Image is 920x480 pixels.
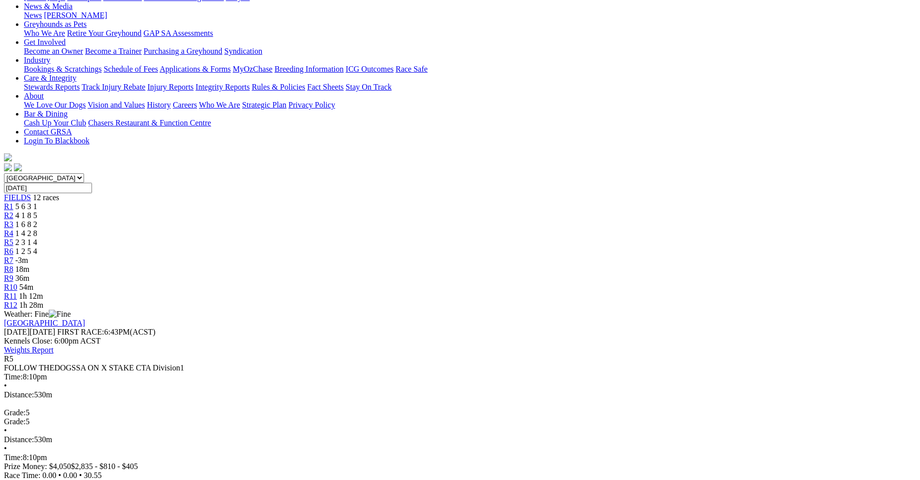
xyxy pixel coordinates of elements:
[4,328,55,336] span: [DATE]
[4,453,916,462] div: 8:10pm
[395,65,427,73] a: Race Safe
[24,110,68,118] a: Bar & Dining
[24,38,66,46] a: Get Involved
[4,435,916,444] div: 530m
[15,247,37,255] span: 1 2 5 4
[24,119,86,127] a: Cash Up Your Club
[195,83,250,91] a: Integrity Reports
[24,74,77,82] a: Care & Integrity
[160,65,231,73] a: Applications & Forms
[33,193,59,202] span: 12 races
[24,11,916,20] div: News & Media
[4,256,13,264] a: R7
[57,328,156,336] span: 6:43PM(ACST)
[15,202,37,211] span: 5 6 3 1
[4,372,23,381] span: Time:
[4,328,30,336] span: [DATE]
[58,471,61,480] span: •
[4,163,12,171] img: facebook.svg
[4,408,916,417] div: 5
[4,229,13,238] a: R4
[79,471,82,480] span: •
[4,372,916,381] div: 8:10pm
[4,301,17,309] a: R12
[24,92,44,100] a: About
[346,83,391,91] a: Stay On Track
[19,292,43,300] span: 1h 12m
[4,381,7,390] span: •
[4,417,916,426] div: 5
[173,101,197,109] a: Careers
[4,462,916,471] div: Prize Money: $4,050
[307,83,344,91] a: Fact Sheets
[24,101,916,110] div: About
[4,390,34,399] span: Distance:
[24,29,916,38] div: Greyhounds as Pets
[57,328,104,336] span: FIRST RACE:
[4,319,85,327] a: [GEOGRAPHIC_DATA]
[4,471,40,480] span: Race Time:
[4,238,13,246] span: R5
[4,453,23,462] span: Time:
[4,153,12,161] img: logo-grsa-white.png
[224,47,262,55] a: Syndication
[44,11,107,19] a: [PERSON_NAME]
[63,471,77,480] span: 0.00
[147,101,171,109] a: History
[4,183,92,193] input: Select date
[24,47,916,56] div: Get Involved
[4,283,17,291] a: R10
[24,136,90,145] a: Login To Blackbook
[103,65,158,73] a: Schedule of Fees
[233,65,273,73] a: MyOzChase
[24,83,80,91] a: Stewards Reports
[24,119,916,127] div: Bar & Dining
[88,119,211,127] a: Chasers Restaurant & Function Centre
[252,83,305,91] a: Rules & Policies
[19,301,43,309] span: 1h 28m
[4,390,916,399] div: 530m
[24,101,86,109] a: We Love Our Dogs
[4,355,13,363] span: R5
[4,220,13,229] a: R3
[4,346,54,354] a: Weights Report
[15,229,37,238] span: 1 4 2 8
[24,47,83,55] a: Become an Owner
[4,292,17,300] a: R11
[14,163,22,171] img: twitter.svg
[84,471,102,480] span: 30.55
[4,417,26,426] span: Grade:
[4,247,13,255] a: R6
[147,83,193,91] a: Injury Reports
[24,20,87,28] a: Greyhounds as Pets
[4,408,26,417] span: Grade:
[144,47,222,55] a: Purchasing a Greyhound
[24,11,42,19] a: News
[15,265,29,273] span: 18m
[4,202,13,211] a: R1
[15,274,29,282] span: 36m
[4,435,34,444] span: Distance:
[4,337,916,346] div: Kennels Close: 6:00pm ACST
[4,265,13,273] a: R8
[4,310,71,318] span: Weather: Fine
[49,310,71,319] img: Fine
[15,256,28,264] span: -3m
[4,211,13,220] a: R2
[4,274,13,282] a: R9
[24,127,72,136] a: Contact GRSA
[24,83,916,92] div: Care & Integrity
[4,426,7,435] span: •
[67,29,142,37] a: Retire Your Greyhound
[4,193,31,202] span: FIELDS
